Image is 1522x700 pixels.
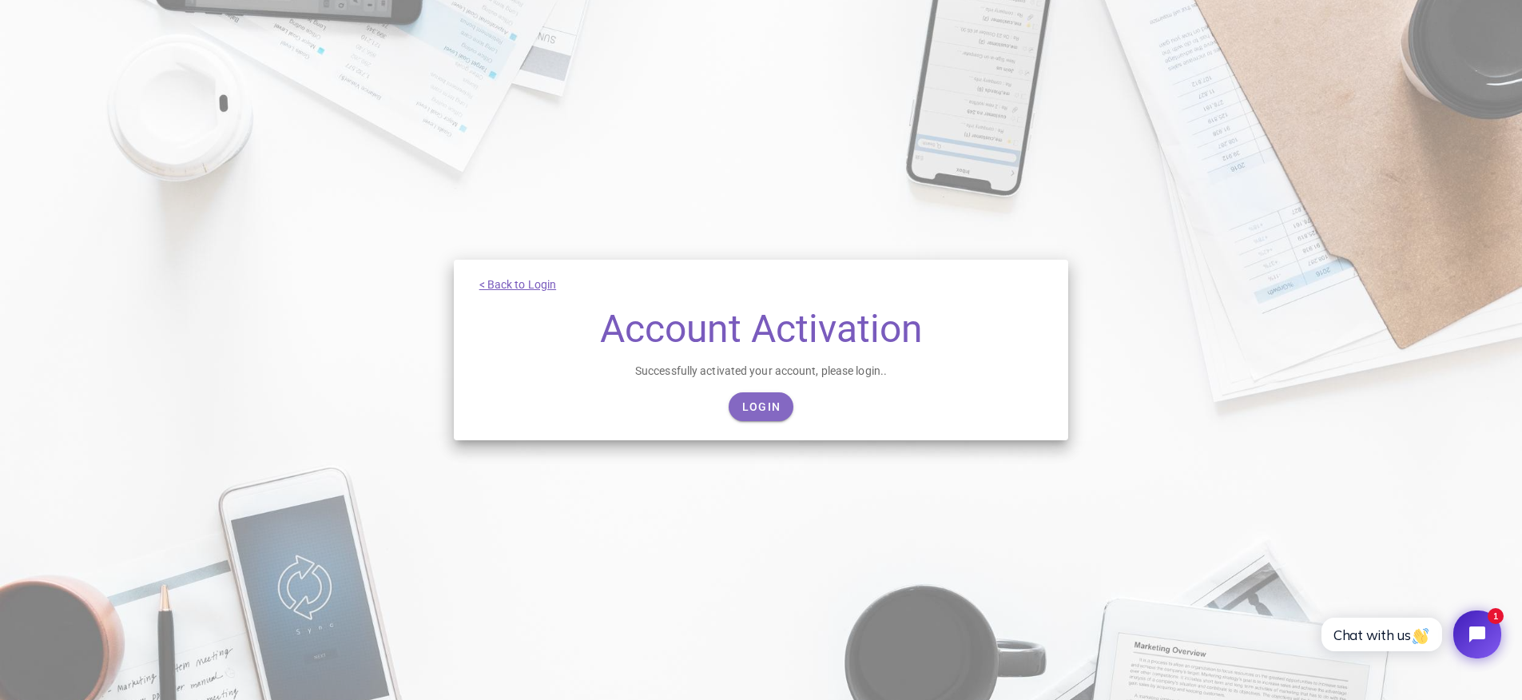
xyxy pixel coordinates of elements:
h1: Account Activation [479,309,1043,349]
a: < Back to Login [479,278,557,291]
span: Login [741,400,781,413]
iframe: Tidio Chat [1304,597,1515,672]
a: Login [729,392,793,421]
div: Successfully activated your account, please login.. [479,362,1043,380]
